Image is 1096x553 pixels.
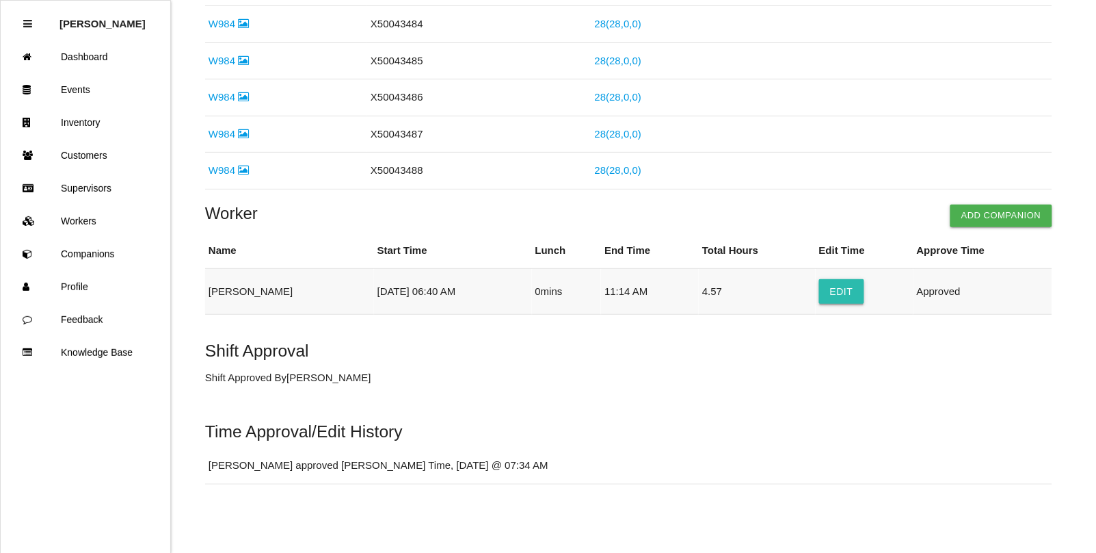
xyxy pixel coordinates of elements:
[1,172,170,205] a: Supervisors
[238,55,249,66] i: Image Inside
[532,233,602,269] th: Lunch
[205,269,374,315] td: [PERSON_NAME]
[205,342,1052,360] h5: Shift Approval
[238,92,249,102] i: Image Inside
[819,279,864,304] button: Edit
[367,42,591,79] td: X50043485
[1,303,170,336] a: Feedback
[699,269,816,315] td: 4.57
[367,6,591,43] td: X50043484
[1,237,170,270] a: Companions
[238,165,249,175] i: Image Inside
[367,116,591,153] td: X50043487
[950,205,1052,227] button: Add Companion
[205,233,374,269] th: Name
[595,128,641,140] a: 28(28,0,0)
[205,370,1052,386] p: Shift Approved By [PERSON_NAME]
[205,448,1036,484] td: [PERSON_NAME] approved [PERSON_NAME] Time, [DATE] @ 07:34 AM
[367,153,591,190] td: X50043488
[1,139,170,172] a: Customers
[209,18,249,29] a: W984
[238,18,249,29] i: Image Inside
[595,55,641,66] a: 28(28,0,0)
[601,233,699,269] th: End Time
[1,73,170,106] a: Events
[23,8,32,40] div: Close
[1,106,170,139] a: Inventory
[595,18,641,29] a: 28(28,0,0)
[59,8,146,29] p: Rosie Blandino
[374,269,532,315] td: [DATE] 06:40 AM
[205,205,1052,222] h4: Worker
[699,233,816,269] th: Total Hours
[1,40,170,73] a: Dashboard
[595,91,641,103] a: 28(28,0,0)
[816,233,913,269] th: Edit Time
[1,205,170,237] a: Workers
[913,233,1052,269] th: Approve Time
[595,164,641,176] a: 28(28,0,0)
[1,270,170,303] a: Profile
[1,336,170,369] a: Knowledge Base
[205,422,1052,441] h5: Time Approval/Edit History
[209,91,249,103] a: W984
[238,129,249,139] i: Image Inside
[209,164,249,176] a: W984
[913,269,1052,315] td: Approved
[601,269,699,315] td: 11:14 AM
[532,269,602,315] td: 0 mins
[374,233,532,269] th: Start Time
[209,128,249,140] a: W984
[209,55,249,66] a: W984
[367,79,591,116] td: X50043486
